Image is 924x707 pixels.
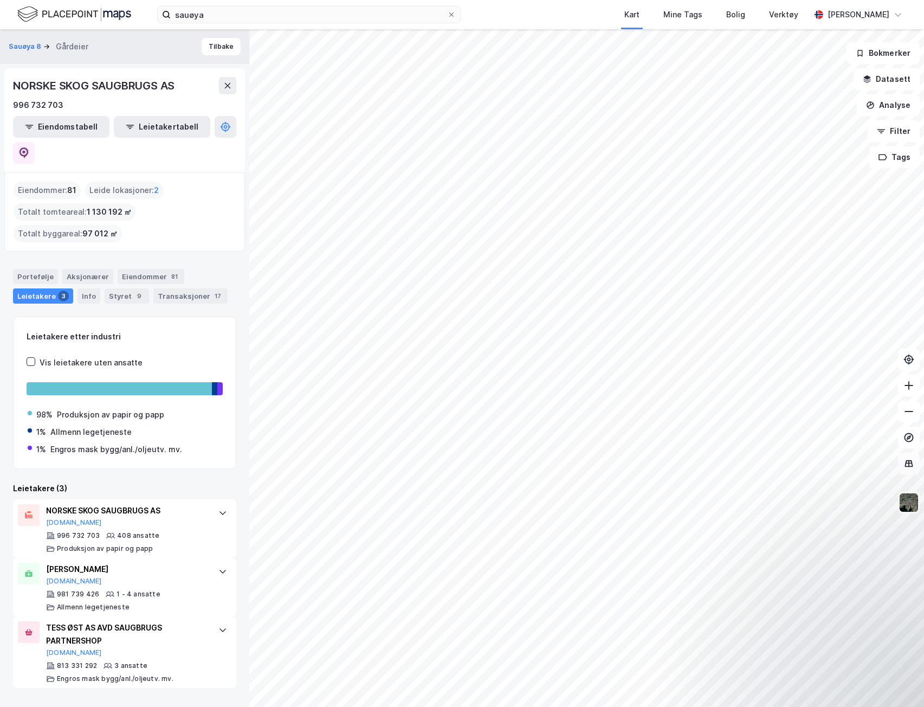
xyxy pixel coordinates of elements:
div: Allmenn legetjeneste [57,603,130,612]
div: 1% [36,443,46,456]
div: Totalt byggareal : [14,225,122,242]
button: Sauøya 8 [9,41,43,52]
button: Tags [869,146,920,168]
div: Leide lokasjoner : [85,182,163,199]
div: Allmenn legetjeneste [50,426,132,439]
div: Leietakere [13,288,73,304]
button: Eiendomstabell [13,116,109,138]
button: Datasett [854,68,920,90]
div: 981 739 426 [57,590,99,599]
div: Styret [105,288,149,304]
div: NORSKE SKOG SAUGBRUGS AS [46,504,208,517]
div: Totalt tomteareal : [14,203,136,221]
div: Engros mask bygg/anl./oljeutv. mv. [50,443,182,456]
button: Filter [868,120,920,142]
div: Mine Tags [663,8,702,21]
div: Leietakere (3) [13,482,236,495]
div: 408 ansatte [117,531,159,540]
button: Tilbake [202,38,241,55]
div: Portefølje [13,269,58,284]
div: Bolig [726,8,745,21]
div: Eiendommer [118,269,184,284]
img: 9k= [899,492,919,513]
button: [DOMAIN_NAME] [46,648,102,657]
div: Engros mask bygg/anl./oljeutv. mv. [57,674,173,683]
button: [DOMAIN_NAME] [46,518,102,527]
div: 1% [36,426,46,439]
div: 1 - 4 ansatte [117,590,160,599]
input: Søk på adresse, matrikkel, gårdeiere, leietakere eller personer [171,7,447,23]
button: Bokmerker [847,42,920,64]
div: NORSKE SKOG SAUGBRUGS AS [13,77,177,94]
div: TESS ØST AS AVD SAUGBRUGS PARTNERSHOP [46,621,208,647]
div: Produksjon av papir og papp [57,544,153,553]
div: Eiendommer : [14,182,81,199]
button: [DOMAIN_NAME] [46,577,102,586]
div: [PERSON_NAME] [46,563,208,576]
div: 17 [212,291,223,301]
span: 1 130 192 ㎡ [87,205,132,218]
button: Leietakertabell [114,116,210,138]
div: 9 [134,291,145,301]
div: [PERSON_NAME] [828,8,889,21]
div: 98% [36,408,53,421]
div: Verktøy [769,8,798,21]
div: 3 [58,291,69,301]
div: 996 732 703 [57,531,100,540]
img: logo.f888ab2527a4732fd821a326f86c7f29.svg [17,5,131,24]
span: 2 [154,184,159,197]
div: 996 732 703 [13,99,63,112]
div: Leietakere etter industri [27,330,223,343]
div: Kart [624,8,639,21]
span: 97 012 ㎡ [82,227,118,240]
button: Analyse [857,94,920,116]
div: 3 ansatte [114,661,147,670]
div: Gårdeier [56,40,88,53]
span: 81 [67,184,76,197]
div: Transaksjoner [153,288,228,304]
div: Aksjonærer [62,269,113,284]
div: Info [77,288,100,304]
div: 81 [169,271,180,282]
div: Produksjon av papir og papp [57,408,164,421]
div: 813 331 292 [57,661,97,670]
div: Vis leietakere uten ansatte [40,356,143,369]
